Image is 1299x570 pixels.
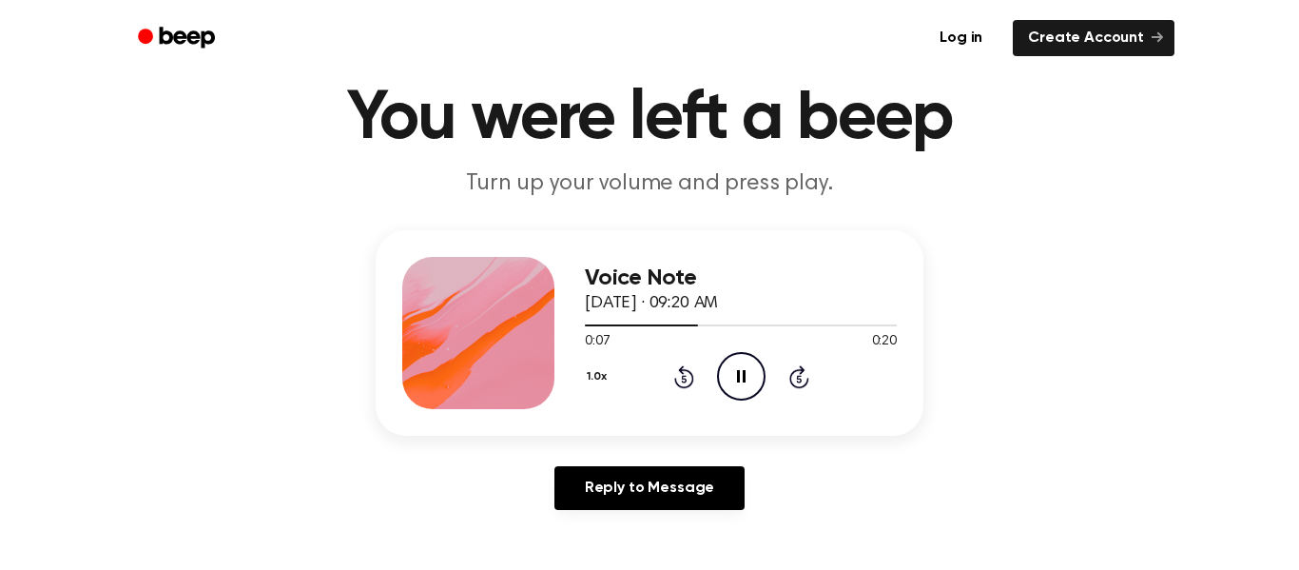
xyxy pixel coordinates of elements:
[585,265,897,291] h3: Voice Note
[585,332,610,352] span: 0:07
[1013,20,1174,56] a: Create Account
[585,361,613,393] button: 1.0x
[554,466,745,510] a: Reply to Message
[284,168,1015,200] p: Turn up your volume and press play.
[585,295,718,312] span: [DATE] · 09:20 AM
[872,332,897,352] span: 0:20
[921,16,1001,60] a: Log in
[125,20,232,57] a: Beep
[163,85,1136,153] h1: You were left a beep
